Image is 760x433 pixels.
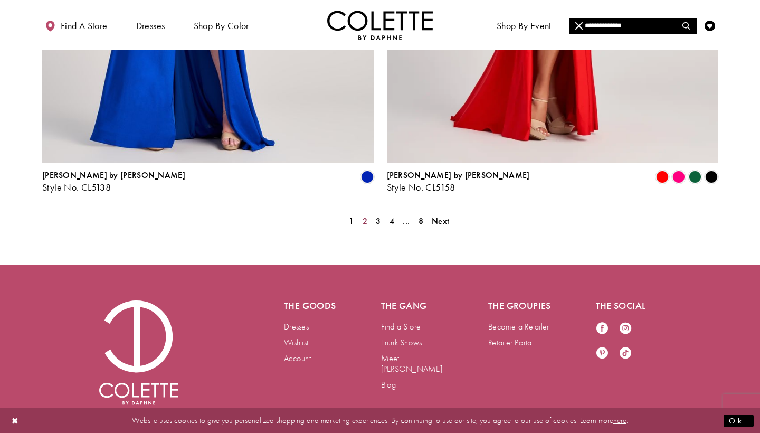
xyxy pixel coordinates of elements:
[327,11,433,40] img: Colette by Daphne
[596,346,609,361] a: Visit our Pinterest - Opens in new tab
[619,346,632,361] a: Visit our TikTok - Opens in new tab
[596,322,609,336] a: Visit our Facebook - Opens in new tab
[702,11,718,40] a: Check Wishlist
[42,171,185,193] div: Colette by Daphne Style No. CL5138
[373,213,384,229] a: Page 3
[689,171,701,183] i: Hunter
[656,171,669,183] i: Red
[361,171,374,183] i: Royal Blue
[136,21,165,31] span: Dresses
[387,170,530,181] span: [PERSON_NAME] by [PERSON_NAME]
[42,11,110,40] a: Find a store
[42,181,111,193] span: Style No. CL5138
[679,11,695,40] a: Toggle search
[359,213,370,229] a: Page 2
[494,11,554,40] span: Shop By Event
[619,322,632,336] a: Visit our Instagram - Opens in new tab
[346,213,357,229] span: Current Page
[488,337,534,348] a: Retailer Portal
[194,21,249,31] span: Shop by color
[191,11,252,40] span: Shop by color
[400,213,413,229] a: ...
[676,18,696,34] button: Submit Search
[705,171,718,183] i: Black
[569,18,590,34] button: Close Search
[284,321,309,332] a: Dresses
[569,18,696,34] input: Search
[403,215,410,227] span: ...
[591,316,648,366] ul: Follow us
[389,215,394,227] span: 4
[386,213,397,229] a: Page 4
[577,11,655,40] a: Meet the designer
[488,300,554,311] h5: The groupies
[488,321,549,332] a: Become a Retailer
[99,300,178,405] img: Colette by Daphne
[613,415,626,426] a: here
[381,379,396,390] a: Blog
[349,215,354,227] span: 1
[284,353,311,364] a: Account
[432,215,449,227] span: Next
[381,353,442,374] a: Meet [PERSON_NAME]
[381,337,422,348] a: Trunk Shows
[284,300,339,311] h5: The goods
[672,171,685,183] i: Hot Pink
[61,21,108,31] span: Find a store
[134,11,168,40] span: Dresses
[381,321,421,332] a: Find a Store
[429,213,452,229] a: Next Page
[415,213,426,229] a: Page 8
[42,170,185,181] span: [PERSON_NAME] by [PERSON_NAME]
[363,215,367,227] span: 2
[376,215,381,227] span: 3
[99,300,178,405] a: Visit Colette by Daphne Homepage
[387,171,530,193] div: Colette by Daphne Style No. CL5158
[419,215,423,227] span: 8
[596,300,661,311] h5: The social
[724,414,754,427] button: Submit Dialog
[284,337,308,348] a: Wishlist
[381,300,446,311] h5: The gang
[497,21,552,31] span: Shop By Event
[569,18,697,34] div: Search form
[327,11,433,40] a: Visit Home Page
[6,411,24,430] button: Close Dialog
[76,413,684,428] p: Website uses cookies to give you personalized shopping and marketing experiences. By continuing t...
[387,181,455,193] span: Style No. CL5158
